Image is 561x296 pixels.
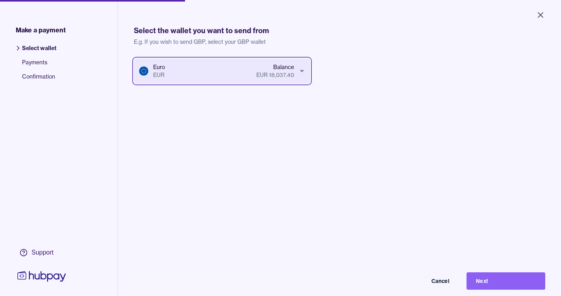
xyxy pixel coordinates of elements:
div: Support [31,248,54,257]
span: Confirmation [22,73,56,87]
span: Payments [22,58,56,73]
a: Support [16,244,68,261]
span: Select wallet [22,44,56,58]
button: Cancel [380,272,459,290]
h1: Select the wallet you want to send from [134,25,545,36]
span: Make a payment [16,25,66,35]
button: Close [526,6,555,24]
button: Next [467,272,545,290]
p: E.g. If you wish to send GBP, select your GBP wallet [134,38,545,46]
